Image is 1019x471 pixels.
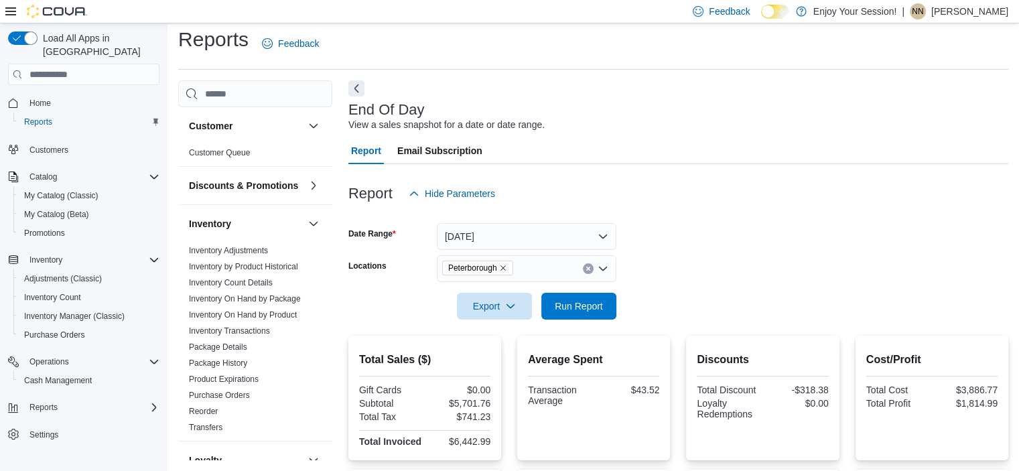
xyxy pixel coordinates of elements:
div: $0.00 [766,398,829,409]
div: $5,701.76 [427,398,490,409]
span: Package History [189,358,247,368]
a: Reports [19,114,58,130]
a: Adjustments (Classic) [19,271,107,287]
div: $3,886.77 [935,385,998,395]
span: Customers [29,145,68,155]
span: Catalog [24,169,159,185]
button: Catalog [24,169,62,185]
span: My Catalog (Classic) [19,188,159,204]
span: My Catalog (Beta) [19,206,159,222]
button: Inventory [305,216,322,232]
span: Reports [19,114,159,130]
div: $0.00 [427,385,490,395]
button: Operations [3,352,165,371]
p: | [902,3,904,19]
span: Reports [24,117,52,127]
span: Cash Management [19,373,159,389]
a: Inventory Manager (Classic) [19,308,130,324]
button: Customers [3,139,165,159]
div: Loyalty Redemptions [697,398,760,419]
button: Inventory Manager (Classic) [13,307,165,326]
div: $6,442.99 [427,436,490,447]
a: Reorder [189,407,218,416]
a: Feedback [257,30,324,57]
span: Inventory Transactions [189,326,270,336]
h3: Report [348,186,393,202]
span: Inventory [24,252,159,268]
div: Transaction Average [528,385,591,406]
p: Enjoy Your Session! [813,3,897,19]
button: Loyalty [189,454,303,467]
span: Peterborough [448,261,497,275]
button: Promotions [13,224,165,243]
button: Inventory [24,252,68,268]
button: Reports [3,398,165,417]
button: My Catalog (Beta) [13,205,165,224]
span: Adjustments (Classic) [19,271,159,287]
span: Adjustments (Classic) [24,273,102,284]
span: Load All Apps in [GEOGRAPHIC_DATA] [38,31,159,58]
span: Inventory Count Details [189,277,273,288]
span: My Catalog (Beta) [24,209,89,220]
label: Date Range [348,228,396,239]
span: Promotions [19,225,159,241]
button: My Catalog (Classic) [13,186,165,205]
div: Total Tax [359,411,422,422]
span: Home [29,98,51,109]
span: Product Expirations [189,374,259,385]
span: Settings [24,426,159,443]
div: $43.52 [596,385,659,395]
h2: Cost/Profit [866,352,998,368]
span: Export [465,293,524,320]
span: Inventory Count [24,292,81,303]
h3: Discounts & Promotions [189,179,298,192]
input: Dark Mode [761,5,789,19]
span: Operations [29,356,69,367]
span: My Catalog (Classic) [24,190,98,201]
a: Purchase Orders [189,391,250,400]
span: Customer Queue [189,147,250,158]
h3: End Of Day [348,102,425,118]
button: Operations [24,354,74,370]
a: Purchase Orders [19,327,90,343]
a: Transfers [189,423,222,432]
button: Run Report [541,293,616,320]
span: Run Report [555,299,603,313]
button: Next [348,80,364,96]
div: $1,814.99 [935,398,998,409]
h2: Total Sales ($) [359,352,490,368]
a: Home [24,95,56,111]
span: Reorder [189,406,218,417]
button: Discounts & Promotions [189,179,303,192]
a: My Catalog (Beta) [19,206,94,222]
div: Total Cost [866,385,929,395]
button: Open list of options [598,263,608,274]
span: NN [912,3,923,19]
h1: Reports [178,26,249,53]
span: Feedback [709,5,750,18]
h2: Discounts [697,352,828,368]
span: Inventory Manager (Classic) [19,308,159,324]
h2: Average Spent [528,352,659,368]
span: Purchase Orders [189,390,250,401]
button: Discounts & Promotions [305,178,322,194]
div: Nijil Narayanan [910,3,926,19]
a: Cash Management [19,373,97,389]
button: Home [3,93,165,113]
div: Total Profit [866,398,929,409]
a: Customer Queue [189,148,250,157]
a: Package History [189,358,247,368]
button: Reports [24,399,63,415]
span: Catalog [29,172,57,182]
a: Inventory Count [19,289,86,306]
a: Customers [24,142,74,158]
a: Inventory by Product Historical [189,262,298,271]
span: Reports [29,402,58,413]
span: Feedback [278,37,319,50]
button: [DATE] [437,223,616,250]
button: Adjustments (Classic) [13,269,165,288]
span: Inventory On Hand by Package [189,293,301,304]
span: Customers [24,141,159,157]
button: Settings [3,425,165,444]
